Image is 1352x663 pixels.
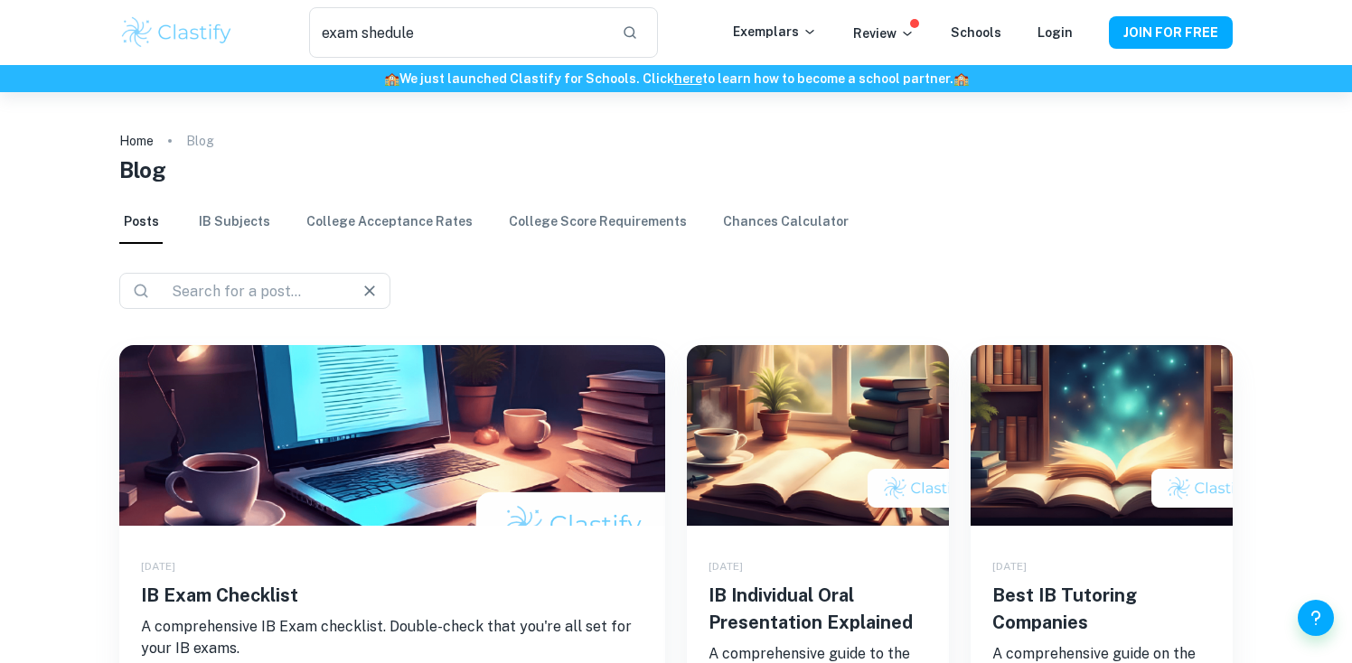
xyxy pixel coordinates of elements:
h5: Best IB Tutoring Companies [992,582,1211,636]
a: Posts [119,201,163,244]
a: Login [1037,25,1073,40]
h6: We just launched Clastify for Schools. Click to learn how to become a school partner. [4,69,1348,89]
a: College Acceptance Rates [306,201,473,244]
button: Clear [357,278,382,303]
p: Exemplars [733,22,817,42]
p: A comprehensive IB Exam checklist. Double-check that you're all set for your IB exams. [141,616,643,659]
img: IB Individual Oral Presentation Explained [687,345,949,526]
div: [DATE] [709,558,927,574]
input: Search for any exemplars... [309,7,607,58]
a: Schools [951,25,1001,40]
a: IB Subjects [199,201,270,244]
h5: IB Exam Checklist [141,582,643,609]
span: 🏫 [384,71,399,86]
a: College Score Requirements [509,201,687,244]
img: IB Exam Checklist [119,345,665,526]
button: JOIN FOR FREE [1109,16,1233,49]
p: Review [853,23,915,43]
a: Chances Calculator [723,201,849,244]
span: 🏫 [953,71,969,86]
div: [DATE] [992,558,1211,574]
img: Clastify logo [119,14,234,51]
a: Home [119,128,154,154]
button: Help and Feedback [1298,600,1334,636]
a: here [674,71,702,86]
h1: Blog [119,154,1233,186]
div: [DATE] [141,558,643,574]
input: Search for a post... [164,278,332,303]
button: Open [380,289,384,293]
p: Blog [186,131,214,151]
h5: IB Individual Oral Presentation Explained [709,582,927,636]
img: Best IB Tutoring Companies [971,345,1233,526]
